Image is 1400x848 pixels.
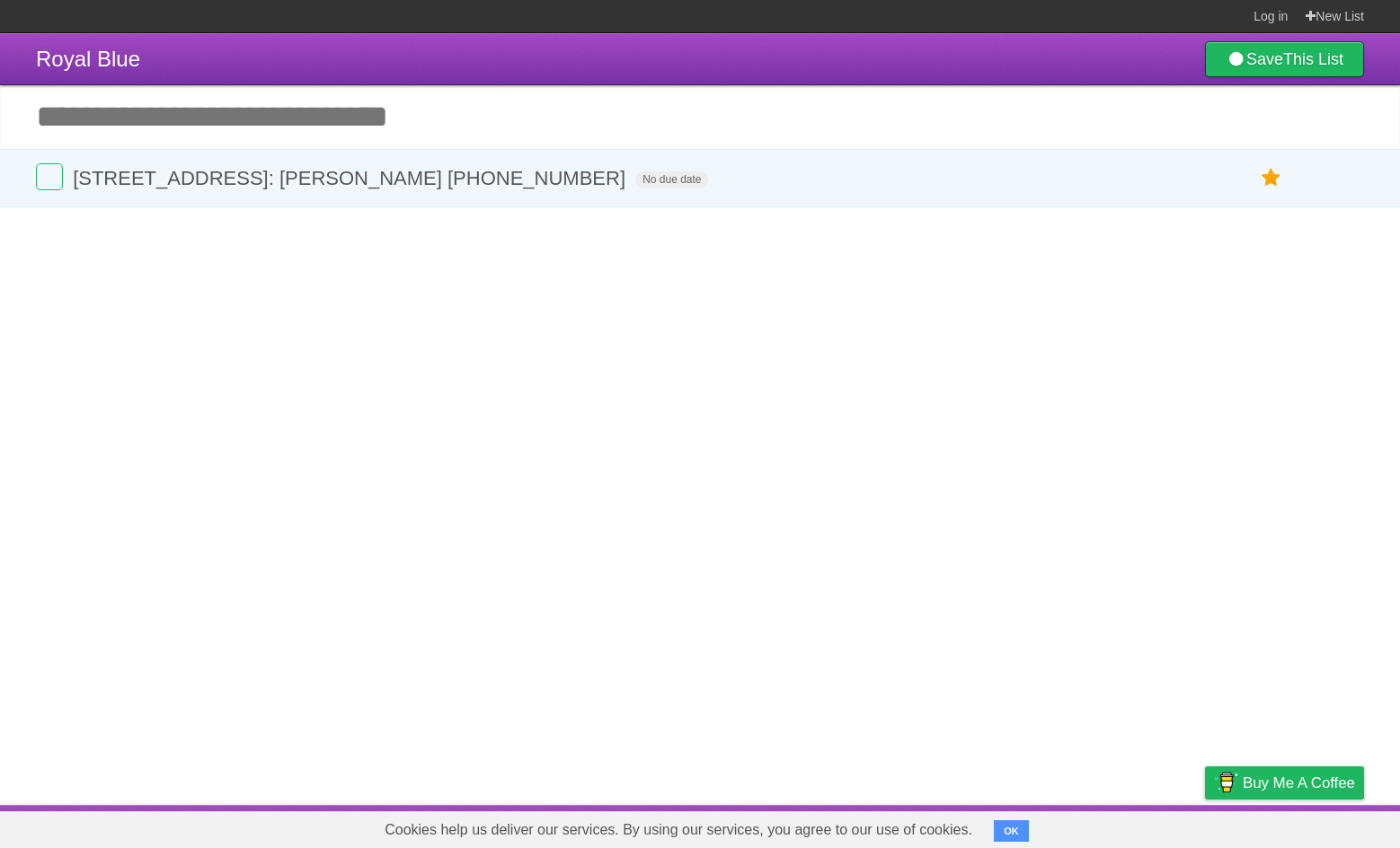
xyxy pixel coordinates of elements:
b: This List [1283,50,1343,68]
span: Cookies help us deliver our services. By using our services, you agree to our use of cookies. [367,812,990,848]
span: Buy me a coffee [1243,767,1355,799]
span: No due date [635,171,708,188]
label: Star task [1254,163,1289,193]
button: OK [994,820,1029,842]
span: Royal Blue [36,47,140,71]
a: Privacy [1182,809,1228,844]
label: Done [36,163,63,190]
a: Developers [1025,809,1098,844]
a: About [966,809,1004,844]
img: Buy me a coffee [1214,767,1238,798]
a: Suggest a feature [1251,809,1364,844]
a: Buy me a coffee [1205,766,1364,800]
a: Terms [1121,809,1160,844]
a: SaveThis List [1205,41,1364,77]
span: [STREET_ADDRESS]: [PERSON_NAME] [PHONE_NUMBER] [73,167,630,189]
